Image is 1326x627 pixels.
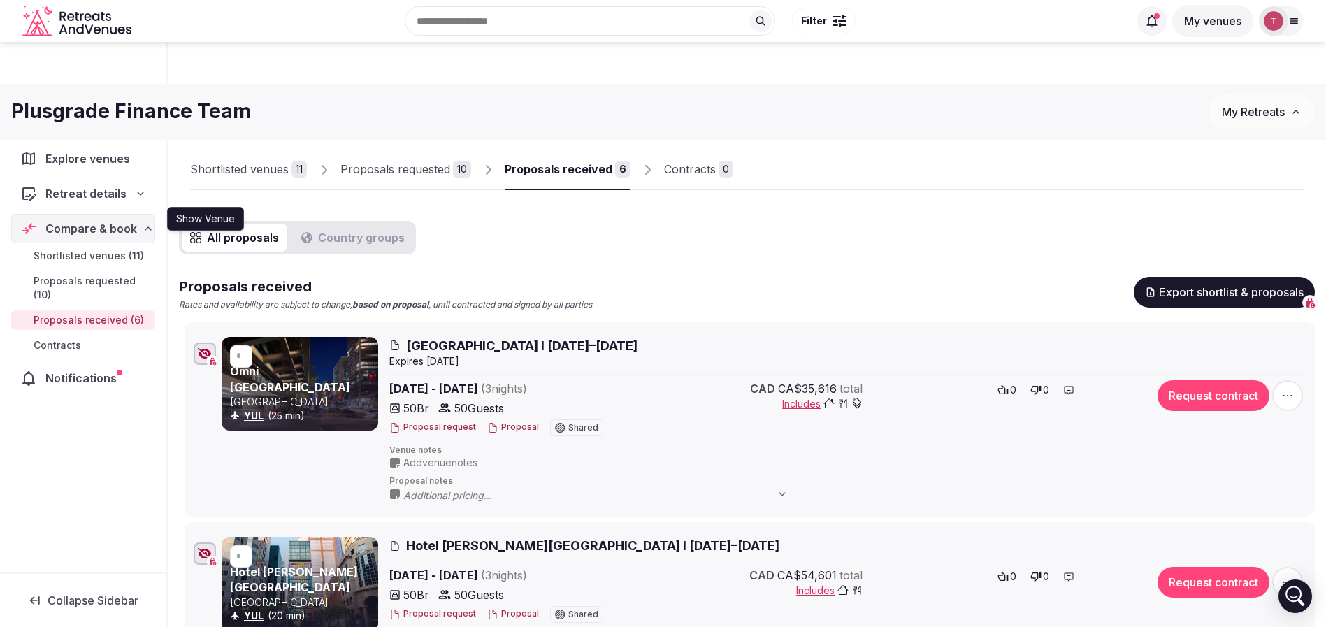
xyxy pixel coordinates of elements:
[11,363,155,393] a: Notifications
[792,8,856,34] button: Filter
[403,489,802,503] span: Additional pricing ❖ Housekeeping Gratuities at discretion: At client’s discretion ❖ Taxi to and ...
[11,271,155,305] a: Proposals requested (10)
[778,380,837,397] span: CA$35,616
[11,98,251,125] h1: Plusgrade Finance Team
[403,456,477,470] span: Add venue notes
[481,568,527,582] span: ( 3 night s )
[45,185,127,202] span: Retreat details
[389,445,1306,456] span: Venue notes
[664,150,733,190] a: Contracts0
[782,397,863,411] button: Includes
[340,150,471,190] a: Proposals requested10
[230,565,358,594] a: Hotel [PERSON_NAME][GEOGRAPHIC_DATA]
[11,585,155,616] button: Collapse Sidebar
[230,364,350,394] a: Omni [GEOGRAPHIC_DATA]
[182,224,287,252] button: All proposals
[176,212,235,226] p: Show Venue
[505,161,612,178] div: Proposals received
[403,586,429,603] span: 50 Br
[389,475,1306,487] span: Proposal notes
[45,220,137,237] span: Compare & book
[230,609,375,623] div: (20 min)
[1158,567,1269,598] button: Request contract
[389,380,635,397] span: [DATE] - [DATE]
[11,310,155,330] a: Proposals received (6)
[1026,567,1053,586] button: 0
[1158,380,1269,411] button: Request contract
[487,421,539,433] button: Proposal
[839,567,863,584] span: total
[11,336,155,355] a: Contracts
[389,608,476,620] button: Proposal request
[993,567,1021,586] button: 0
[1134,277,1315,308] button: Export shortlist & proposals
[389,567,635,584] span: [DATE] - [DATE]
[34,338,81,352] span: Contracts
[406,337,637,354] span: [GEOGRAPHIC_DATA] I [DATE]–[DATE]
[1010,383,1016,397] span: 0
[487,608,539,620] button: Proposal
[45,150,136,167] span: Explore venues
[481,382,527,396] span: ( 3 night s )
[1026,380,1053,400] button: 0
[22,6,134,37] a: Visit the homepage
[839,380,863,397] span: total
[1172,14,1253,28] a: My venues
[993,380,1021,400] button: 0
[244,610,264,621] a: YUL
[568,610,598,619] span: Shared
[22,6,134,37] svg: Retreats and Venues company logo
[34,249,144,263] span: Shortlisted venues (11)
[664,161,716,178] div: Contracts
[801,14,827,28] span: Filter
[1172,5,1253,37] button: My venues
[244,410,264,421] a: YUL
[34,274,150,302] span: Proposals requested (10)
[389,421,476,433] button: Proposal request
[505,150,630,190] a: Proposals received6
[1264,11,1283,31] img: Thiago Martins
[1043,570,1049,584] span: 0
[293,224,413,252] button: Country groups
[190,161,289,178] div: Shortlisted venues
[403,400,429,417] span: 50 Br
[179,277,592,296] h2: Proposals received
[45,370,122,387] span: Notifications
[453,161,471,178] div: 10
[719,161,733,178] div: 0
[406,537,779,554] span: Hotel [PERSON_NAME][GEOGRAPHIC_DATA] I [DATE]–[DATE]
[230,409,375,423] div: (25 min)
[340,161,450,178] div: Proposals requested
[1222,105,1285,119] span: My Retreats
[749,567,774,584] span: CAD
[777,567,837,584] span: CA$54,601
[179,299,592,311] p: Rates and availability are subject to change, , until contracted and signed by all parties
[1278,579,1312,613] div: Open Intercom Messenger
[1010,570,1016,584] span: 0
[291,161,307,178] div: 11
[230,395,375,409] p: [GEOGRAPHIC_DATA]
[190,150,307,190] a: Shortlisted venues11
[230,596,375,610] p: [GEOGRAPHIC_DATA]
[11,144,155,173] a: Explore venues
[1209,94,1315,129] button: My Retreats
[454,400,504,417] span: 50 Guests
[1043,383,1049,397] span: 0
[11,246,155,266] a: Shortlisted venues (11)
[796,584,863,598] button: Includes
[48,593,138,607] span: Collapse Sidebar
[352,299,428,310] strong: based on proposal
[750,380,775,397] span: CAD
[34,313,144,327] span: Proposals received (6)
[389,354,1306,368] div: Expire s [DATE]
[454,586,504,603] span: 50 Guests
[615,161,630,178] div: 6
[568,424,598,432] span: Shared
